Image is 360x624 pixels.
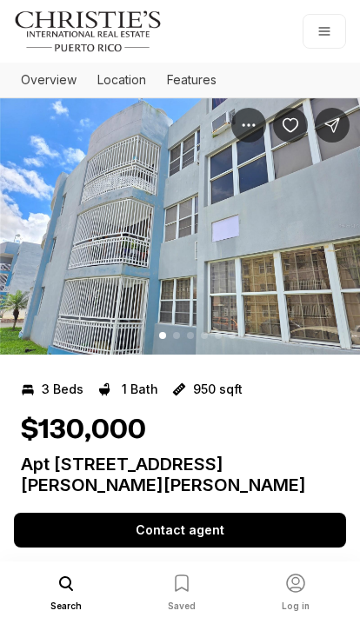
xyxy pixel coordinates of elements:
[136,523,224,537] p: Contact agent
[187,332,194,339] button: Go to slide 3
[193,382,243,396] p: 950 sqft
[215,332,222,339] button: Go to slide 5
[168,599,196,613] span: Saved
[42,382,83,396] p: 3 Beds
[315,108,350,143] button: Share Property: Apt 307 SAN CIPRIAN II C/ REV HAYDEE CASTRO #307
[21,454,339,495] p: Apt [STREET_ADDRESS][PERSON_NAME][PERSON_NAME]
[282,573,310,613] button: Log in
[282,599,310,613] span: Log in
[229,332,236,339] button: Go to slide 6
[159,332,166,339] button: Go to slide 1
[273,108,308,143] button: Save Property: Apt 307 SAN CIPRIAN II C/ REV HAYDEE CASTRO #307
[173,332,180,339] button: Go to slide 2
[201,332,208,339] button: Go to slide 4
[167,72,217,87] a: Skip to: Features
[14,73,217,87] nav: Page section menu
[50,573,82,613] a: Search
[14,513,346,548] button: Contact agent
[168,573,196,613] button: Saved
[14,10,163,52] img: logo
[50,599,82,613] span: Search
[21,414,146,447] h1: $130,000
[97,72,146,87] a: Skip to: Location
[231,108,266,143] button: Property options
[21,72,77,87] a: Skip to: Overview
[122,382,158,396] p: 1 Bath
